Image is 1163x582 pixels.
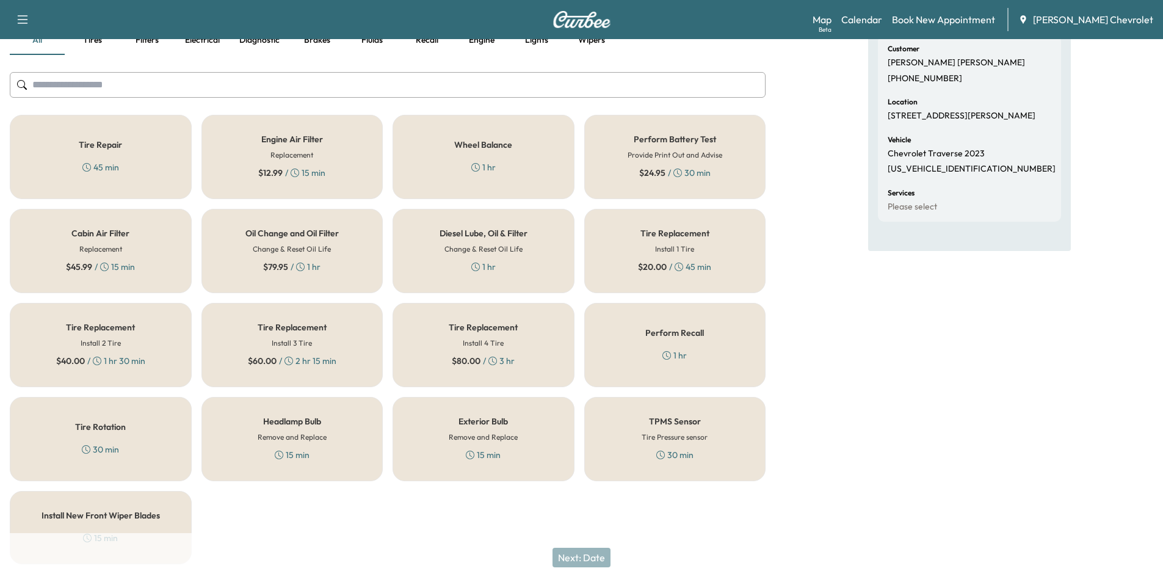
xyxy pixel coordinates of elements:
div: 1 hr [662,349,687,362]
div: / 2 hr 15 min [248,355,336,367]
div: 30 min [656,449,694,461]
button: Engine [454,26,509,55]
button: Tires [65,26,120,55]
h6: Tire Pressure sensor [642,432,708,443]
h5: Cabin Air Filter [71,229,129,238]
h6: Install 4 Tire [463,338,504,349]
h5: Headlamp Bulb [263,417,321,426]
button: Diagnostic [230,26,289,55]
span: $ 79.95 [263,261,288,273]
div: 15 min [275,449,310,461]
span: [PERSON_NAME] Chevrolet [1033,12,1153,27]
h6: Vehicle [888,136,911,144]
span: $ 12.99 [258,167,283,179]
p: Chevrolet Traverse 2023 [888,148,985,159]
h5: Perform Recall [645,329,704,337]
a: MapBeta [813,12,831,27]
p: [PHONE_NUMBER] [888,73,962,84]
div: 45 min [82,161,119,173]
div: / 1 hr 30 min [56,355,145,367]
div: / 30 min [639,167,711,179]
span: $ 80.00 [452,355,480,367]
div: basic tabs example [10,26,766,55]
p: [PERSON_NAME] [PERSON_NAME] [888,57,1025,68]
div: / 15 min [258,167,325,179]
h6: Change & Reset Oil Life [253,244,331,255]
span: $ 45.99 [66,261,92,273]
h5: Exterior Bulb [458,417,508,426]
h5: TPMS Sensor [649,417,701,426]
a: Book New Appointment [892,12,995,27]
h5: Tire Rotation [75,423,126,431]
h6: Replacement [270,150,313,161]
button: Lights [509,26,564,55]
h6: Services [888,189,915,197]
h6: Customer [888,45,919,53]
div: / 15 min [66,261,135,273]
h5: Tire Replacement [66,323,135,332]
h5: Tire Replacement [449,323,518,332]
h5: Wheel Balance [454,140,512,149]
div: / 3 hr [452,355,515,367]
h6: Remove and Replace [449,432,518,443]
button: Electrical [175,26,230,55]
p: Please select [888,202,937,213]
button: Filters [120,26,175,55]
span: $ 24.95 [639,167,665,179]
h5: Oil Change and Oil Filter [245,229,339,238]
p: [STREET_ADDRESS][PERSON_NAME] [888,111,1035,122]
h6: Location [888,98,918,106]
h6: Install 2 Tire [81,338,121,349]
h6: Install 3 Tire [272,338,312,349]
div: 30 min [82,443,119,456]
img: Curbee Logo [553,11,611,28]
h6: Install 1 Tire [655,244,694,255]
h6: Provide Print Out and Advise [628,150,722,161]
div: / 45 min [638,261,711,273]
h5: Diesel Lube, Oil & Filter [440,229,527,238]
h5: Tire Replacement [640,229,709,238]
button: Fluids [344,26,399,55]
button: all [10,26,65,55]
h5: Engine Air Filter [261,135,323,144]
h5: Tire Replacement [258,323,327,332]
div: / 1 hr [263,261,321,273]
span: $ 60.00 [248,355,277,367]
div: 1 hr [471,161,496,173]
div: 15 min [83,532,118,544]
button: Recall [399,26,454,55]
h6: Remove and Replace [258,432,327,443]
span: $ 20.00 [638,261,667,273]
div: 1 hr [471,261,496,273]
div: 15 min [466,449,501,461]
h6: Change & Reset Oil Life [444,244,523,255]
h5: Install New Front Wiper Blades [42,511,160,520]
h5: Tire Repair [79,140,122,149]
a: Calendar [841,12,882,27]
span: $ 40.00 [56,355,85,367]
h6: Replacement [79,244,122,255]
p: [US_VEHICLE_IDENTIFICATION_NUMBER] [888,164,1056,175]
div: Beta [819,25,831,34]
h5: Perform Battery Test [634,135,716,144]
button: Wipers [564,26,619,55]
button: Brakes [289,26,344,55]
